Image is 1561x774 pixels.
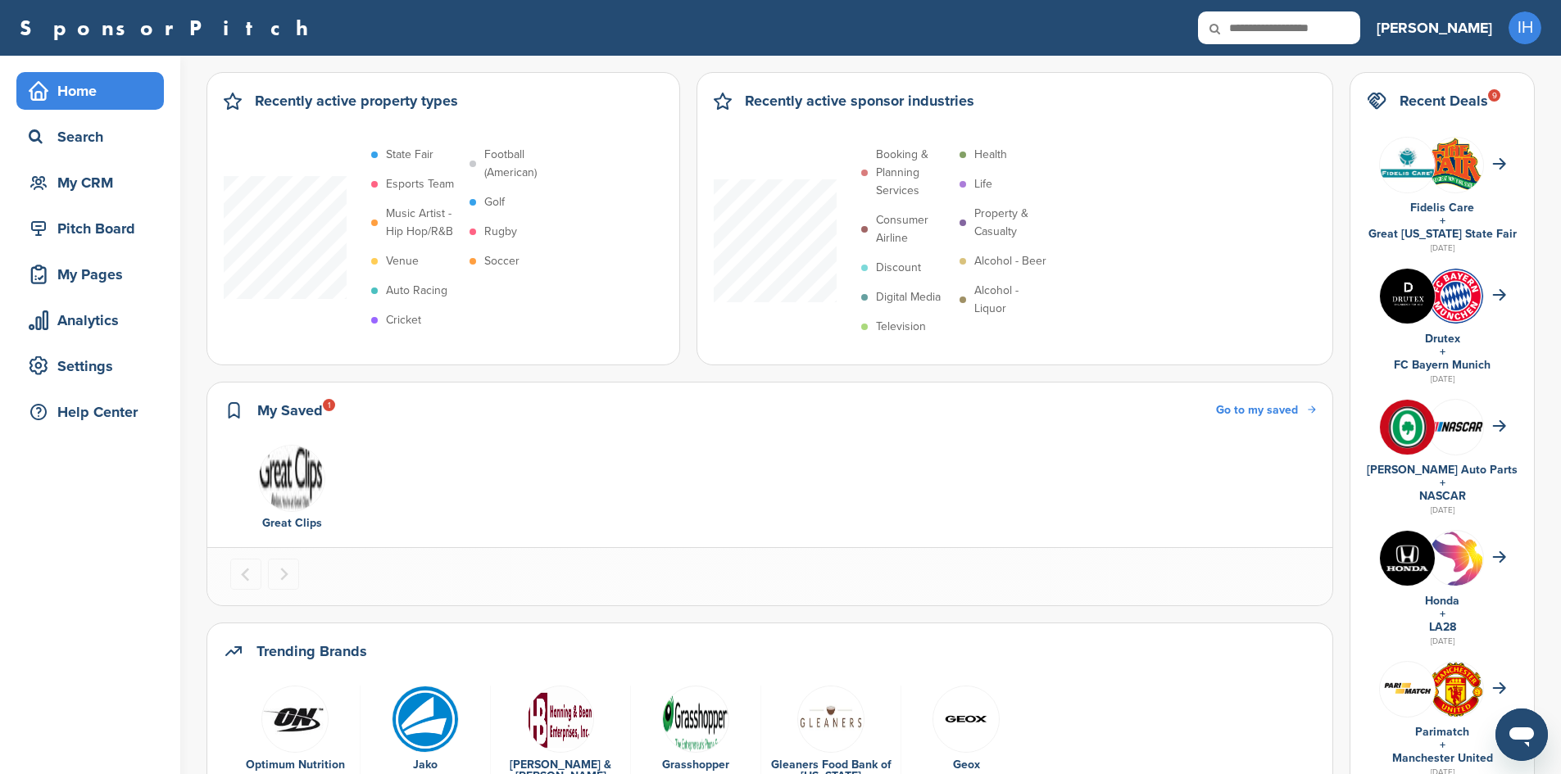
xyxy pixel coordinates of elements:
img: Open uri20141112 50798 1goy8pm [527,686,594,753]
a: Help Center [16,393,164,431]
h2: My Saved [257,399,323,422]
img: Download [1428,138,1483,192]
h2: Recent Deals [1400,89,1488,112]
a: Jako [413,758,438,772]
a: Geox logo primary [910,686,1023,751]
div: My Pages [25,260,164,289]
a: My CRM [16,164,164,201]
p: Television [876,318,926,336]
img: Jak [392,686,459,753]
p: Esports Team [386,175,454,193]
p: Rugby [484,223,517,241]
p: Cricket [386,311,421,329]
a: + [1440,738,1445,752]
p: Discount [876,259,921,277]
a: + [1440,214,1445,228]
a: Analytics [16,301,164,339]
div: My CRM [25,168,164,197]
img: Geox logo primary [933,686,1000,753]
a: Parimatch [1415,725,1469,739]
img: Data [261,686,329,753]
a: LA28 [1429,620,1456,634]
div: Settings [25,351,164,381]
div: [DATE] [1367,503,1518,518]
div: 9 [1488,89,1500,102]
img: Grasshopper logo [662,686,729,753]
a: Drutex [1425,332,1460,346]
p: State Fair [386,146,433,164]
a: Gleaners [769,686,892,751]
div: 1 [323,399,335,411]
a: NASCAR [1419,489,1466,503]
p: Property & Casualty [974,205,1050,241]
h3: [PERSON_NAME] [1377,16,1492,39]
img: Kln5su0v 400x400 [1380,531,1435,586]
div: Help Center [25,397,164,427]
p: Consumer Airline [876,211,951,247]
p: Soccer [484,252,520,270]
a: [PERSON_NAME] [1377,10,1492,46]
p: Booking & Planning Services [876,146,951,200]
img: Open uri20141112 64162 1l1jknv?1415809301 [1428,269,1483,324]
p: Music Artist - Hip Hop/R&B [386,205,461,241]
img: 7569886e 0a8b 4460 bc64 d028672dde70 [1428,422,1483,432]
a: Optimum Nutrition [246,758,345,772]
a: My Pages [16,256,164,293]
p: Alcohol - Liquor [974,282,1050,318]
a: Pitch Board [16,210,164,247]
p: Digital Media [876,288,941,306]
div: Pitch Board [25,214,164,243]
p: Golf [484,193,505,211]
span: IH [1509,11,1541,44]
img: Data [1380,138,1435,192]
a: + [1440,345,1445,359]
img: La 2028 olympics logo [1428,531,1483,628]
a: Settings [16,347,164,385]
img: Screen shot 2018 07 10 at 12.33.29 pm [1380,679,1435,699]
a: Grasshopper [662,758,729,772]
a: Grasshopper logo [639,686,752,751]
p: Venue [386,252,419,270]
div: Search [25,122,164,152]
p: Alcohol - Beer [974,252,1046,270]
img: Open uri20141112 64162 1lb1st5?1415809441 [1428,662,1483,717]
img: V7vhzcmg 400x400 [1380,400,1435,455]
button: Previous slide [230,559,261,590]
a: + [1440,476,1445,490]
p: Auto Racing [386,282,447,300]
a: Home [16,72,164,110]
h2: Trending Brands [256,640,367,663]
div: 1 of 1 [230,445,353,533]
img: Gleaners [797,686,864,753]
a: Search [16,118,164,156]
p: Football (American) [484,146,560,182]
h2: Recently active property types [255,89,458,112]
a: SponsorPitch [20,17,319,38]
p: Life [974,175,992,193]
img: Data [258,445,325,512]
a: Go to my saved [1216,401,1316,419]
a: Manchester United [1392,751,1493,765]
div: [DATE] [1367,634,1518,649]
a: Geox [953,758,980,772]
div: Analytics [25,306,164,335]
div: Great Clips [238,514,345,532]
a: Data Great Clips [238,445,345,533]
a: [PERSON_NAME] Auto Parts [1367,463,1518,477]
img: Images (4) [1380,269,1435,324]
a: Jak [369,686,482,751]
div: [DATE] [1367,372,1518,387]
a: Fidelis Care [1410,201,1474,215]
h2: Recently active sponsor industries [745,89,974,112]
a: Great [US_STATE] State Fair [1368,227,1517,241]
span: Go to my saved [1216,403,1298,417]
a: Open uri20141112 50798 1goy8pm [499,686,622,751]
a: + [1440,607,1445,621]
iframe: Button to launch messaging window [1495,708,1548,761]
div: [DATE] [1367,241,1518,256]
a: Data [238,686,352,751]
p: Health [974,146,1007,164]
button: Next slide [268,559,299,590]
a: Honda [1425,594,1459,608]
div: Home [25,76,164,106]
